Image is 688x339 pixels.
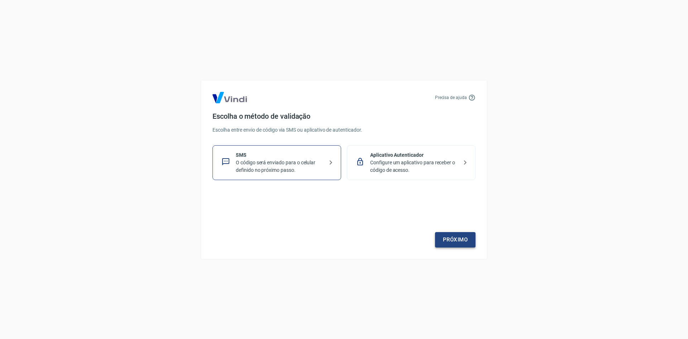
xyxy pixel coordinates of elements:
[212,112,476,121] h4: Escolha o método de validação
[435,94,467,101] p: Precisa de ajuda
[212,92,247,103] img: Logo Vind
[370,159,458,174] p: Configure um aplicativo para receber o código de acesso.
[347,145,476,180] div: Aplicativo AutenticadorConfigure um aplicativo para receber o código de acesso.
[212,145,341,180] div: SMSO código será enviado para o celular definido no próximo passo.
[236,151,324,159] p: SMS
[370,151,458,159] p: Aplicativo Autenticador
[236,159,324,174] p: O código será enviado para o celular definido no próximo passo.
[435,232,476,247] a: Próximo
[212,126,476,134] p: Escolha entre envio de código via SMS ou aplicativo de autenticador.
